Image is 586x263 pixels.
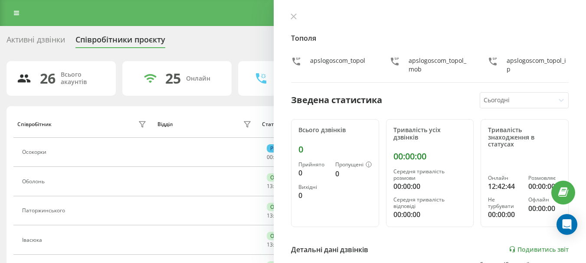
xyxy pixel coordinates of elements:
div: Активні дзвінки [7,35,65,49]
div: Прийнято [298,162,328,168]
div: Тривалість усіх дзвінків [393,127,467,141]
div: Відділ [157,121,173,127]
span: 13 [267,182,273,190]
div: : : [267,242,288,248]
span: 13 [267,241,273,248]
div: Open Intercom Messenger [557,214,577,235]
span: 00 [267,153,273,161]
div: Статус [262,121,279,127]
div: 00:00:00 [393,151,467,162]
div: Тривалість знаходження в статусах [488,127,561,148]
div: apslogoscom_topol [310,56,365,74]
a: Подивитись звіт [509,246,569,253]
div: Співробітники проєкту [75,35,165,49]
div: apslogoscom_topol_mob [409,56,471,74]
div: 00:00:00 [393,181,467,192]
div: Онлайн [267,203,294,211]
div: Середня тривалість розмови [393,169,467,181]
div: Оболонь [22,179,47,185]
div: Розмовляє [267,144,301,153]
div: Онлайн [186,75,210,82]
div: Детальні дані дзвінків [291,244,368,255]
div: Зведена статистика [291,94,382,107]
div: : : [267,213,288,219]
span: 13 [267,212,273,219]
div: Онлайн [267,232,294,240]
div: Всього акаунтів [61,71,105,86]
h4: Тополя [291,33,569,43]
div: Розмовляє [528,175,561,181]
div: 12:42:44 [488,181,521,192]
div: 0 [298,144,372,155]
div: 00:00:00 [528,181,561,192]
div: 00:00:00 [528,203,561,214]
div: Середня тривалість відповіді [393,197,467,209]
div: 0 [298,168,328,178]
div: Всього дзвінків [298,127,372,134]
div: 25 [165,70,181,87]
div: Осокорки [22,149,49,155]
div: 26 [40,70,56,87]
div: Пропущені [335,162,372,169]
div: : : [267,183,288,189]
div: 0 [335,169,372,179]
div: : : [267,154,288,160]
div: Не турбувати [488,197,521,209]
div: Онлайн [488,175,521,181]
div: 00:00:00 [393,209,467,220]
div: Паторжинського [22,208,67,214]
div: Вихідні [298,184,328,190]
div: 00:00:00 [488,209,521,220]
div: 0 [298,190,328,201]
div: Івасюка [22,237,44,243]
div: Онлайн [267,173,294,182]
div: Співробітник [17,121,52,127]
div: Офлайн [528,197,561,203]
div: apslogoscom_topol_ip [507,56,569,74]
